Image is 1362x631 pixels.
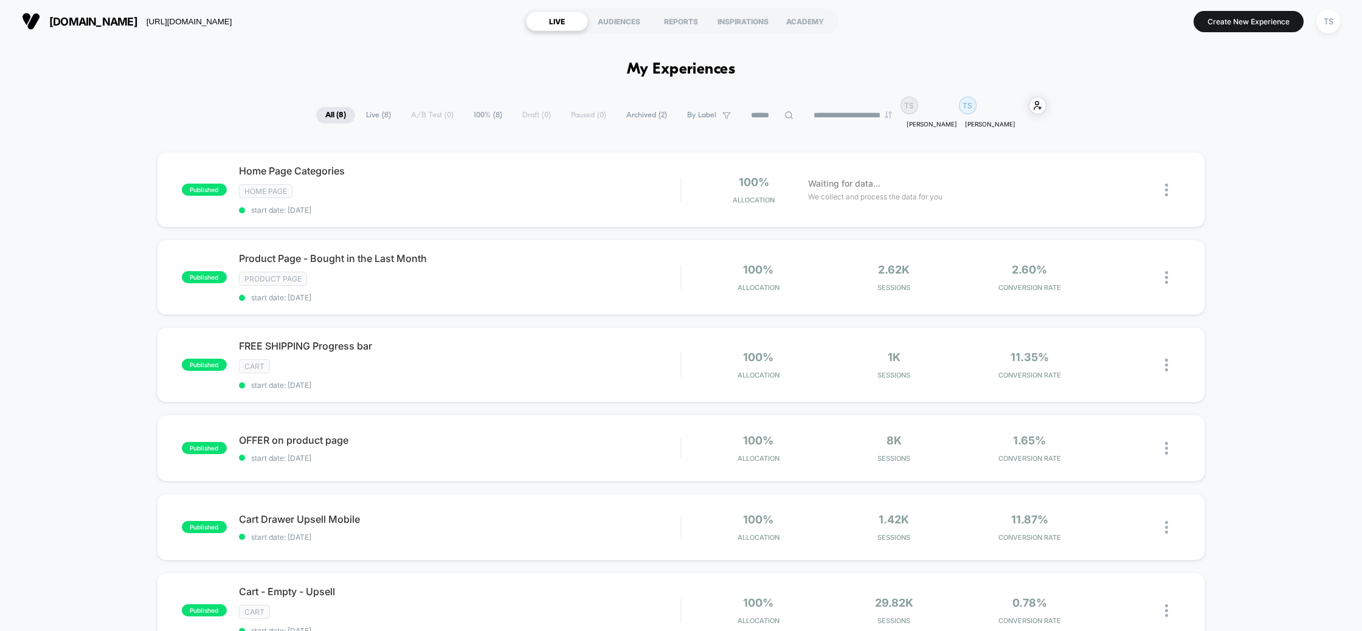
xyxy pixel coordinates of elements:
[774,12,836,31] div: ACADEMY
[239,381,681,390] span: start date: [DATE]
[239,585,681,598] span: Cart - Empty - Upsell
[743,434,773,447] span: 100%
[904,101,914,110] p: TS
[879,513,909,526] span: 1.42k
[650,12,712,31] div: REPORTS
[829,616,959,625] span: Sessions
[465,107,511,123] span: 100% ( 8 )
[965,533,1094,542] span: CONVERSION RATE
[829,454,959,463] span: Sessions
[1165,604,1168,617] img: close
[965,616,1094,625] span: CONVERSION RATE
[526,12,588,31] div: LIVE
[733,196,775,204] span: Allocation
[738,533,780,542] span: Allocation
[239,340,681,352] span: FREE SHIPPING Progress bar
[1165,442,1168,455] img: close
[147,17,232,26] div: [URL][DOMAIN_NAME]
[1165,271,1168,284] img: close
[182,271,227,283] span: published
[875,596,913,609] span: 29.82k
[588,12,650,31] div: AUDIENCES
[808,177,880,190] span: Waiting for data...
[239,359,270,373] span: CART
[1194,11,1304,32] button: Create New Experience
[965,120,1015,128] p: [PERSON_NAME]
[239,434,681,446] span: OFFER on product page
[743,596,773,609] span: 100%
[182,604,227,616] span: published
[965,454,1094,463] span: CONVERSION RATE
[239,165,681,177] span: Home Page Categories
[357,107,400,123] span: Live ( 8 )
[888,351,901,364] span: 1k
[239,205,681,215] span: start date: [DATE]
[239,293,681,302] span: start date: [DATE]
[965,371,1094,379] span: CONVERSION RATE
[907,120,957,128] p: [PERSON_NAME]
[182,442,227,454] span: published
[829,283,959,292] span: Sessions
[1012,596,1047,609] span: 0.78%
[1013,434,1046,447] span: 1.65%
[627,61,736,78] h1: My Experiences
[1165,184,1168,196] img: close
[239,513,681,525] span: Cart Drawer Upsell Mobile
[1011,513,1048,526] span: 11.87%
[239,184,292,198] span: Home Page
[808,191,942,202] span: We collect and process the data for you
[738,283,780,292] span: Allocation
[887,434,902,447] span: 8k
[878,263,910,276] span: 2.62k
[743,513,773,526] span: 100%
[182,184,227,196] span: published
[18,12,235,31] button: [DOMAIN_NAME][URL][DOMAIN_NAME]
[239,533,681,542] span: start date: [DATE]
[1165,521,1168,534] img: close
[963,101,972,110] p: TS
[182,521,227,533] span: published
[316,107,355,123] span: All ( 8 )
[1012,263,1047,276] span: 2.60%
[829,533,959,542] span: Sessions
[738,454,780,463] span: Allocation
[738,371,780,379] span: Allocation
[1011,351,1049,364] span: 11.35%
[49,15,137,28] span: [DOMAIN_NAME]
[239,272,307,286] span: Product Page
[712,12,774,31] div: INSPIRATIONS
[239,605,270,619] span: CART
[965,283,1094,292] span: CONVERSION RATE
[738,616,780,625] span: Allocation
[885,111,892,119] img: end
[1165,359,1168,371] img: close
[1313,9,1344,34] button: TS
[1316,10,1340,33] div: TS
[743,263,773,276] span: 100%
[239,453,681,463] span: start date: [DATE]
[739,176,769,188] span: 100%
[829,371,959,379] span: Sessions
[182,359,227,371] span: published
[239,252,681,264] span: Product Page - Bought in the Last Month
[687,111,716,120] span: By Label
[617,107,676,123] span: Archived ( 2 )
[22,12,40,30] img: Visually logo
[743,351,773,364] span: 100%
